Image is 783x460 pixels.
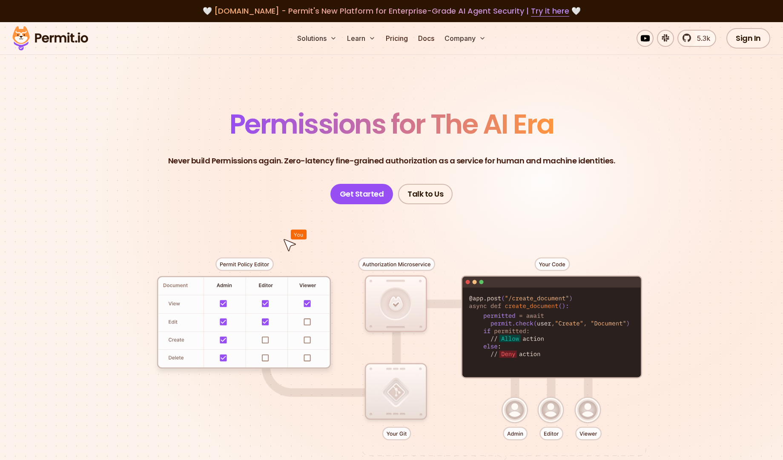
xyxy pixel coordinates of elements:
[726,28,770,49] a: Sign In
[692,33,710,43] span: 5.3k
[382,30,411,47] a: Pricing
[441,30,489,47] button: Company
[9,24,92,53] img: Permit logo
[415,30,438,47] a: Docs
[229,105,554,143] span: Permissions for The AI Era
[344,30,379,47] button: Learn
[294,30,340,47] button: Solutions
[531,6,569,17] a: Try it here
[677,30,716,47] a: 5.3k
[398,184,453,204] a: Talk to Us
[330,184,393,204] a: Get Started
[214,6,569,16] span: [DOMAIN_NAME] - Permit's New Platform for Enterprise-Grade AI Agent Security |
[168,155,615,167] p: Never build Permissions again. Zero-latency fine-grained authorization as a service for human and...
[20,5,763,17] div: 🤍 🤍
